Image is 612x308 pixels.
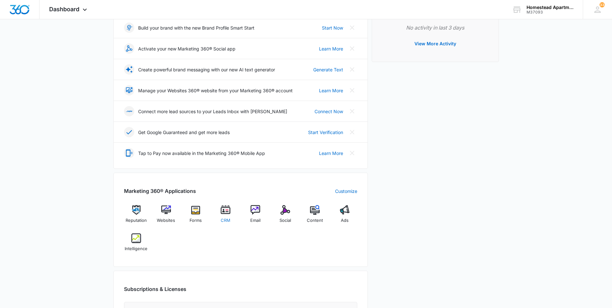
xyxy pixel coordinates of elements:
[347,43,357,54] button: Close
[308,129,343,136] a: Start Verification
[243,205,268,228] a: Email
[347,148,357,158] button: Close
[221,217,230,224] span: CRM
[250,217,261,224] span: Email
[347,23,357,33] button: Close
[138,150,265,157] p: Tap to Pay now available in the Marketing 360® Mobile App
[126,217,147,224] span: Reputation
[599,2,605,7] div: notifications count
[333,205,357,228] a: Ads
[527,5,573,10] div: account name
[408,36,463,51] button: View More Activity
[138,108,287,115] p: Connect more lead sources to your Leads Inbox with [PERSON_NAME]
[279,217,291,224] span: Social
[382,24,488,32] p: No activity in last 3 days
[124,233,149,257] a: Intelligence
[190,217,202,224] span: Forms
[183,205,208,228] a: Forms
[138,24,254,31] p: Build your brand with the new Brand Profile Smart Start
[347,64,357,75] button: Close
[138,129,230,136] p: Get Google Guaranteed and get more leads
[125,246,147,252] span: Intelligence
[138,66,275,73] p: Create powerful brand messaging with our new AI text generator
[315,108,343,115] a: Connect Now
[154,205,178,228] a: Websites
[599,2,605,7] span: 33
[347,127,357,137] button: Close
[307,217,323,224] span: Content
[138,87,293,94] p: Manage your Websites 360® website from your Marketing 360® account
[341,217,349,224] span: Ads
[124,205,149,228] a: Reputation
[303,205,327,228] a: Content
[138,45,235,52] p: Activate your new Marketing 360® Social app
[319,45,343,52] a: Learn More
[124,187,196,195] h2: Marketing 360® Applications
[347,106,357,116] button: Close
[527,10,573,14] div: account id
[157,217,175,224] span: Websites
[319,150,343,157] a: Learn More
[124,285,186,293] h2: Subscriptions & Licenses
[322,24,343,31] a: Start Now
[273,205,297,228] a: Social
[347,85,357,95] button: Close
[213,205,238,228] a: CRM
[49,6,79,13] span: Dashboard
[319,87,343,94] a: Learn More
[335,188,357,195] a: Customize
[313,66,343,73] a: Generate Text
